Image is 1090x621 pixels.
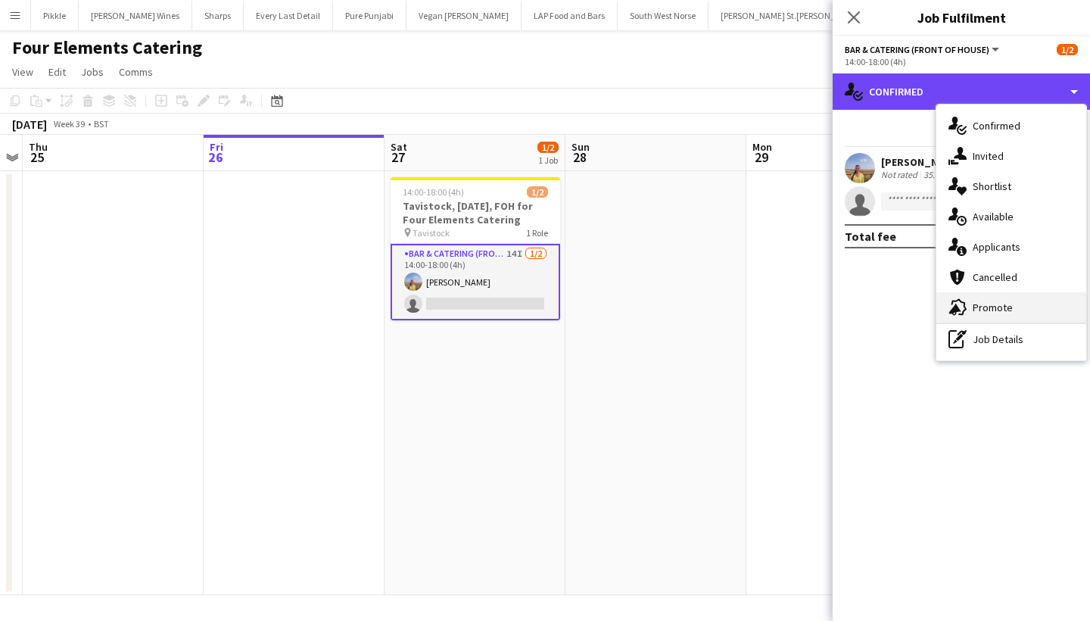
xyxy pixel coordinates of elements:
div: BST [94,118,109,130]
button: LAP Food and Bars [522,1,618,30]
span: Sun [571,140,590,154]
a: Comms [113,62,159,82]
span: 25 [26,148,48,166]
div: [DATE] [12,117,47,132]
span: 29 [750,148,772,166]
h3: Tavistock, [DATE], FOH for Four Elements Catering [391,199,560,226]
button: Pikkle [31,1,79,30]
a: View [6,62,39,82]
span: Week 39 [50,118,88,130]
div: Total fee [845,229,896,244]
span: 1/2 [527,186,548,198]
span: Edit [48,65,66,79]
span: 14:00-18:00 (4h) [403,186,464,198]
button: Vegan [PERSON_NAME] [406,1,522,30]
app-card-role: Bar & Catering (Front of House)14I1/214:00-18:00 (4h)[PERSON_NAME] [391,244,560,320]
button: [PERSON_NAME] St.[PERSON_NAME] [708,1,874,30]
span: 26 [207,148,223,166]
div: 35.1mi [920,169,952,181]
span: 28 [569,148,590,166]
span: 1/2 [537,142,559,153]
span: Available [973,210,1014,223]
h1: Four Elements Catering [12,36,202,59]
button: Every Last Detail [244,1,333,30]
span: Mon [752,140,772,154]
span: Bar & Catering (Front of House) [845,44,989,55]
span: Thu [29,140,48,154]
span: Cancelled [973,270,1017,284]
a: Jobs [75,62,110,82]
span: 1/2 [1057,44,1078,55]
app-job-card: 14:00-18:00 (4h)1/2Tavistock, [DATE], FOH for Four Elements Catering Tavistock1 RoleBar & Caterin... [391,177,560,320]
div: Not rated [881,169,920,181]
span: Promote [973,301,1013,314]
button: Sharps [192,1,244,30]
button: Pure Punjabi [333,1,406,30]
span: Fri [210,140,223,154]
div: 14:00-18:00 (4h) [845,56,1078,67]
span: Tavistock [413,227,450,239]
span: View [12,65,33,79]
button: Bar & Catering (Front of House) [845,44,1001,55]
a: Edit [42,62,72,82]
button: South West Norse [618,1,708,30]
span: Jobs [81,65,104,79]
div: Confirmed [833,73,1090,110]
span: Invited [973,149,1004,163]
span: Sat [391,140,407,154]
h3: Job Fulfilment [833,8,1090,27]
span: Applicants [973,240,1020,254]
span: 1 Role [526,227,548,239]
button: [PERSON_NAME] Wines [79,1,192,30]
span: Confirmed [973,119,1020,133]
span: Comms [119,65,153,79]
div: [PERSON_NAME] [881,155,978,169]
div: 1 Job [538,154,558,166]
span: Shortlist [973,179,1011,193]
div: Job Details [936,324,1086,354]
span: 27 [388,148,407,166]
